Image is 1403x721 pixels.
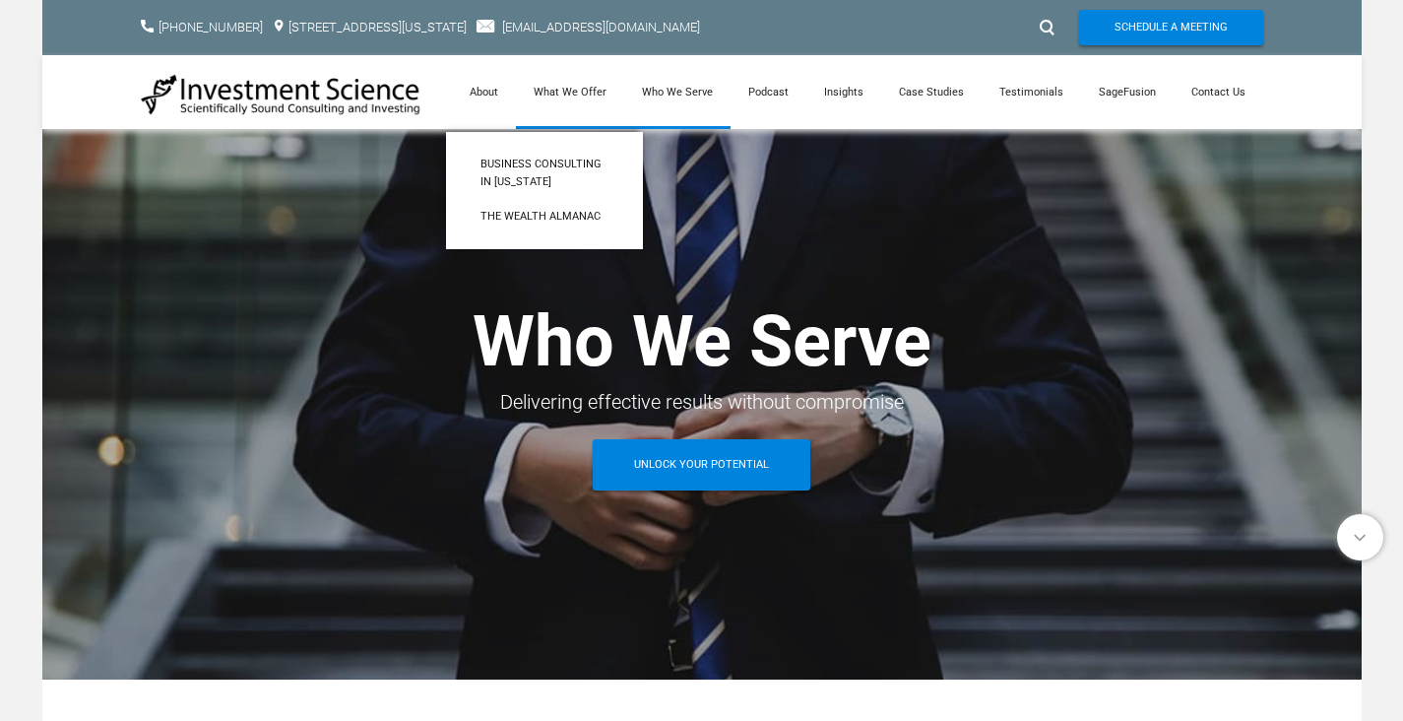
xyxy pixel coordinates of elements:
[1081,55,1174,129] a: SageFusion
[982,55,1081,129] a: Testimonials
[502,20,700,34] a: [EMAIL_ADDRESS][DOMAIN_NAME]
[624,55,731,129] a: Who We Serve
[288,20,467,34] a: [STREET_ADDRESS][US_STATE]​
[516,55,624,129] a: What We Offer
[159,20,263,34] a: [PHONE_NUMBER]
[480,208,608,226] span: The Wealth Almanac​
[1174,55,1263,129] a: Contact Us
[593,439,810,491] a: Unlock Your Potential
[141,384,1263,420] div: Delivering effective results without compromise
[446,199,643,234] a: The Wealth Almanac​
[141,73,421,116] img: Investment Science | NYC Consulting Services
[452,55,516,129] a: About
[881,55,982,129] a: Case Studies
[806,55,881,129] a: Insights
[731,55,806,129] a: Podcast
[1115,10,1228,45] span: Schedule A Meeting
[446,147,643,199] a: Business Consulting in [US_STATE]
[480,156,608,190] span: Business Consulting in [US_STATE]
[473,299,931,383] strong: Who We Serve
[1079,10,1263,45] a: Schedule A Meeting
[634,439,769,491] span: Unlock Your Potential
